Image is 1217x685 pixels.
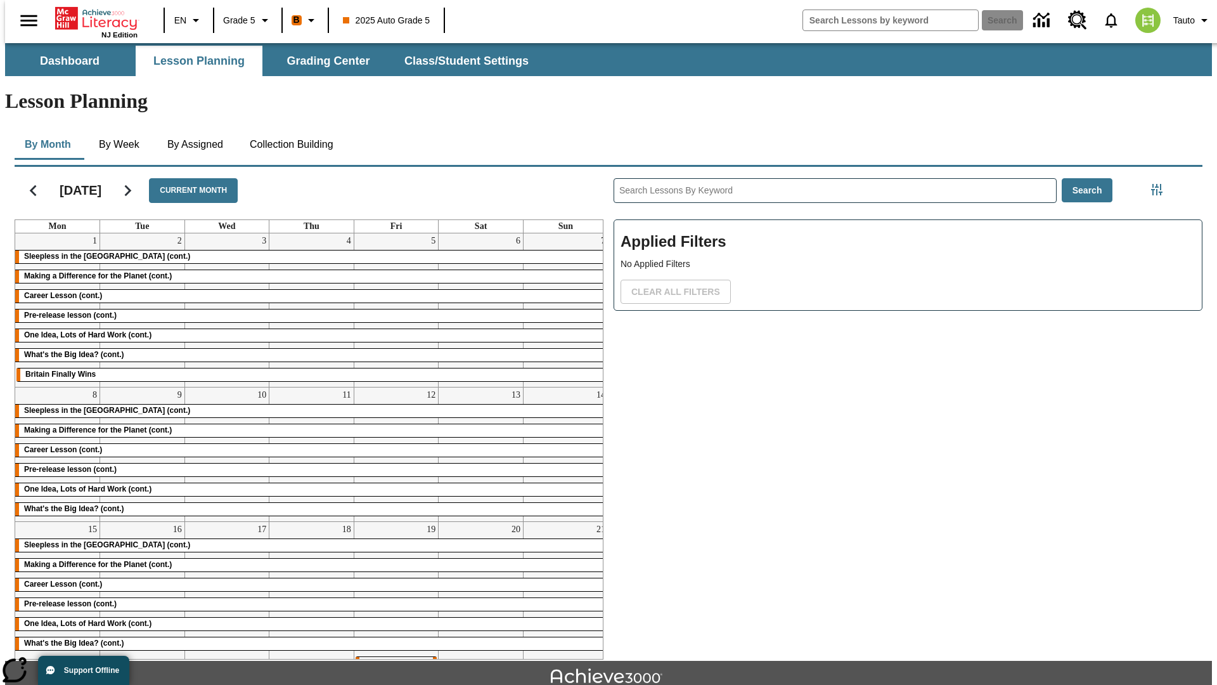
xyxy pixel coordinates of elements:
a: September 19, 2025 [424,522,438,537]
span: 2025 Auto Grade 5 [343,14,430,27]
span: Sleepless in the Animal Kingdom (cont.) [24,252,190,261]
button: Class/Student Settings [394,46,539,76]
td: September 2, 2025 [100,233,185,388]
span: EN [174,14,186,27]
input: search field [803,10,978,30]
td: September 4, 2025 [269,233,354,388]
span: Tauto [1173,14,1195,27]
div: Applied Filters [614,219,1202,311]
a: September 4, 2025 [344,233,354,249]
a: Saturday [472,220,489,233]
a: September 13, 2025 [509,388,523,403]
a: September 15, 2025 [86,522,100,537]
div: Search [603,162,1202,660]
a: September 11, 2025 [340,388,353,403]
div: What's the Big Idea? (cont.) [15,503,608,516]
span: Making a Difference for the Planet (cont.) [24,426,172,434]
td: September 11, 2025 [269,387,354,521]
button: Next [112,174,144,207]
a: September 20, 2025 [509,522,523,537]
td: September 10, 2025 [184,387,269,521]
div: Career Lesson (cont.) [15,578,608,591]
span: Making a Difference for the Planet (cont.) [24,560,172,569]
span: One Idea, Lots of Hard Work (cont.) [24,330,151,339]
button: Search [1062,178,1113,203]
div: Pre-release lesson (cont.) [15,310,608,322]
a: September 7, 2025 [598,233,608,249]
span: What's the Big Idea? (cont.) [24,639,124,648]
a: September 18, 2025 [340,522,354,537]
td: September 14, 2025 [523,387,608,521]
button: Previous [17,174,49,207]
td: September 8, 2025 [15,387,100,521]
div: SubNavbar [5,46,540,76]
div: Calendar [4,162,603,660]
a: September 12, 2025 [424,388,438,403]
button: Select a new avatar [1128,4,1168,37]
span: Career Lesson (cont.) [24,580,102,589]
span: Lesson Planning [153,54,245,68]
span: Grading Center [287,54,370,68]
button: Profile/Settings [1168,9,1217,32]
a: Sunday [556,220,576,233]
a: Data Center [1026,3,1060,38]
div: One Idea, Lots of Hard Work (cont.) [15,618,608,630]
td: September 9, 2025 [100,387,185,521]
h1: Lesson Planning [5,89,1212,113]
button: Collection Building [240,129,344,160]
div: What's the Big Idea? (cont.) [15,349,608,362]
button: By Week [87,129,151,160]
div: Sleepless in the Animal Kingdom (cont.) [15,539,608,552]
td: September 1, 2025 [15,233,100,388]
span: One Idea, Lots of Hard Work (cont.) [24,619,151,628]
div: Making a Difference for the Planet (cont.) [15,424,608,437]
a: September 14, 2025 [594,388,608,403]
span: B [293,12,300,28]
a: Home [55,6,138,31]
a: September 8, 2025 [90,388,100,403]
a: Wednesday [216,220,238,233]
span: Britain Finally Wins [25,370,96,379]
td: September 3, 2025 [184,233,269,388]
a: September 16, 2025 [171,522,184,537]
a: September 9, 2025 [175,388,184,403]
span: What's the Big Idea? (cont.) [24,350,124,359]
td: September 12, 2025 [354,387,439,521]
a: Friday [388,220,405,233]
button: Dashboard [6,46,133,76]
a: September 21, 2025 [594,522,608,537]
p: No Applied Filters [621,258,1195,271]
img: avatar image [1135,8,1161,33]
button: Current Month [149,178,238,203]
h2: Applied Filters [621,226,1195,258]
span: Pre-release lesson (cont.) [24,599,117,608]
a: September 2, 2025 [175,233,184,249]
span: NJ Edition [101,31,138,39]
span: Pre-release lesson (cont.) [24,465,117,474]
span: Dashboard [40,54,100,68]
span: Making a Difference for the Planet (cont.) [24,271,172,280]
a: September 1, 2025 [90,233,100,249]
a: Monday [46,220,69,233]
span: Class/Student Settings [404,54,529,68]
a: Tuesday [132,220,151,233]
span: Career Lesson (cont.) [24,445,102,454]
span: Grade 5 [223,14,255,27]
span: Pre-release lesson (cont.) [24,311,117,320]
button: Open side menu [10,2,48,39]
a: September 5, 2025 [428,233,438,249]
td: September 5, 2025 [354,233,439,388]
span: Career Lesson (cont.) [24,291,102,300]
span: Sleepless in the Animal Kingdom (cont.) [24,406,190,415]
td: September 6, 2025 [439,233,524,388]
button: Filters Side menu [1144,177,1169,202]
div: Making a Difference for the Planet (cont.) [15,270,608,283]
button: Lesson Planning [136,46,262,76]
span: What's the Big Idea? (cont.) [24,504,124,513]
button: Language: EN, Select a language [169,9,209,32]
div: Pre-release lesson (cont.) [15,464,608,476]
div: Making a Difference for the Planet (cont.) [15,559,608,571]
a: September 3, 2025 [259,233,269,249]
span: Sleepless in the Animal Kingdom (cont.) [24,540,190,549]
button: Grading Center [265,46,392,76]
